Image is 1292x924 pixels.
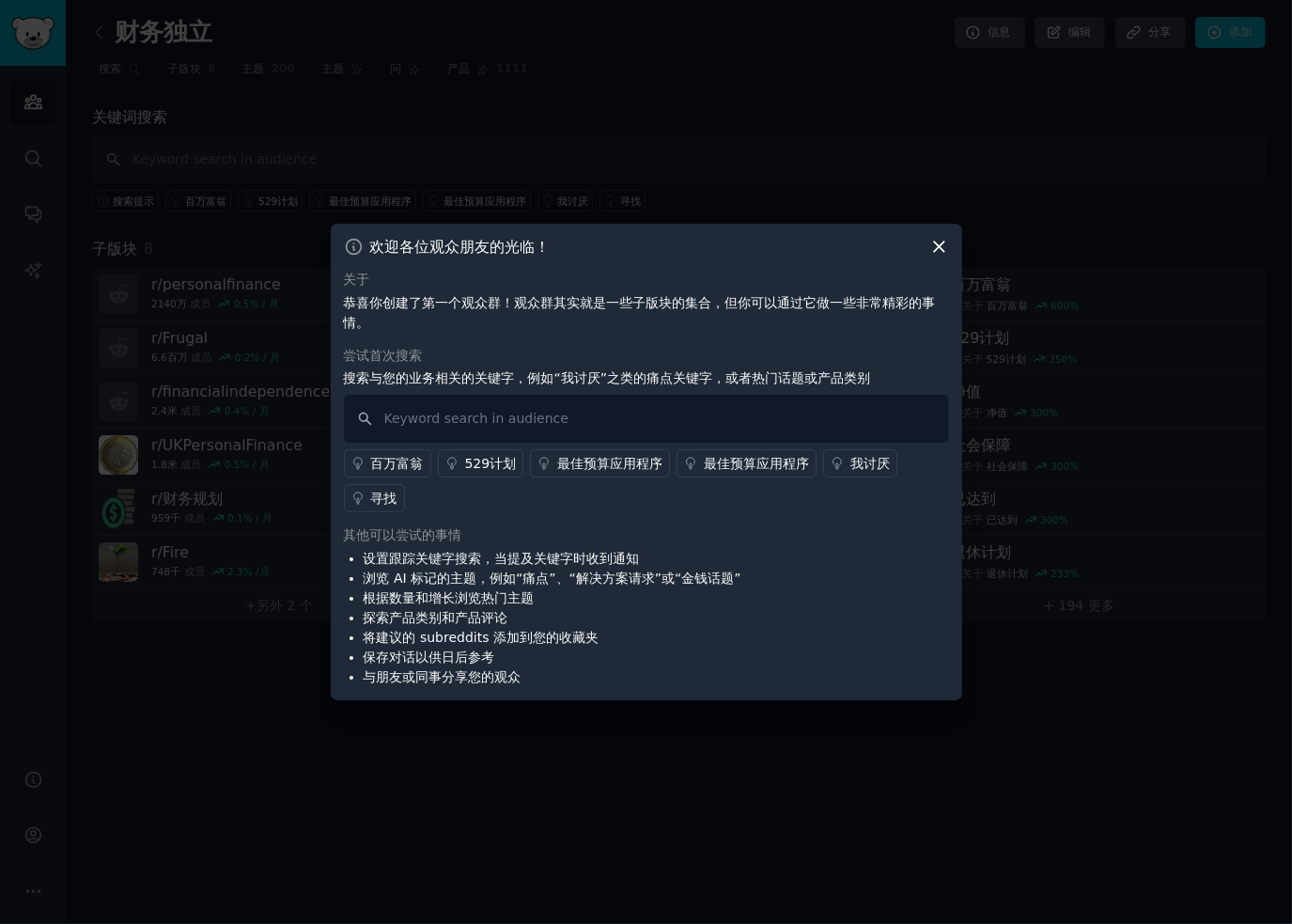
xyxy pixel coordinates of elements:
[364,650,495,665] font: 保存对话以供日后参考
[344,484,405,512] a: 寻找
[704,456,809,471] font: 最佳预算应用程序
[677,449,817,478] a: 最佳预算应用程序
[371,491,397,506] font: 寻找
[371,456,424,471] font: 百万富翁
[364,551,640,566] font: 设置跟踪关键字搜索，当提及关键字时收到通知
[364,669,521,684] font: 与朋友或同事分享您的观众
[344,395,949,443] input: Keyword search in audience
[344,272,370,287] font: 关于
[438,449,524,478] a: 529计划
[364,630,599,645] font: 将建议的 subreddits 添加到您的收藏夹
[344,370,871,385] font: 搜索与您的业务相关的关键字，例如“我讨厌”之类的痛点关键字，或者热门话题或产品类别
[344,527,462,542] font: 其他可以尝试的事情
[344,348,423,363] font: 尝试首次搜索
[364,590,535,605] font: 根据数量和增长浏览热门主题
[530,449,670,478] a: 最佳预算应用程序
[557,456,662,471] font: 最佳预算应用程序
[364,610,508,625] font: 探索产品类别和产品评论
[344,295,936,330] font: 恭喜你创建了第一个观众群！观众群其实就是一些子版块的集合，但你可以通过它做一些非常精彩的事情。
[465,456,517,471] font: 529计划
[850,456,890,471] font: 我讨厌
[370,238,551,256] font: 欢迎各位观众朋友的光临！
[344,449,431,478] a: 百万富翁
[823,449,897,478] a: 我讨厌
[364,571,741,586] font: 浏览 AI 标记的主题，例如“痛点”、“解决方案请求”或“金钱话题”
